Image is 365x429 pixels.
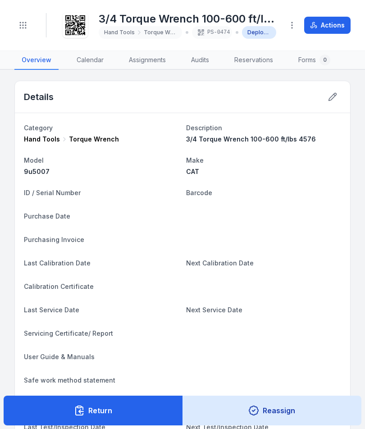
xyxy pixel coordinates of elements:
a: Assignments [122,51,173,70]
a: Calendar [69,51,111,70]
span: Safe work method statement [24,376,115,384]
span: 3/4 Torque Wrench 100-600 ft/lbs 4576 [186,135,316,143]
a: Overview [14,51,59,70]
a: Reservations [227,51,280,70]
span: Hand Tools [24,135,60,144]
span: Servicing Certificate/ Report [24,329,113,337]
span: Barcode [186,189,212,196]
span: Next Service Date [186,306,242,314]
span: Make [186,156,204,164]
span: 9u5007 [24,168,50,175]
span: Purchasing Invoice [24,236,84,243]
span: Calibration Certificate [24,283,94,290]
span: Hand Tools [104,29,135,36]
span: Category [24,124,53,132]
a: Audits [184,51,216,70]
div: PS-0474 [192,26,232,39]
h2: Details [24,91,54,103]
button: Toggle navigation [14,17,32,34]
span: User Guide & Manuals [24,353,95,361]
span: ID / Serial Number [24,189,81,196]
a: Forms0 [291,51,338,70]
span: Last Calibration Date [24,259,91,267]
h1: 3/4 Torque Wrench 100-600 ft/lbs 4576 [99,12,276,26]
div: 0 [319,55,330,65]
span: Last Service Date [24,306,79,314]
span: Description [186,124,222,132]
button: Return [4,396,183,425]
span: Torque Wrench [144,29,177,36]
span: Torque Wrench [69,135,119,144]
div: Deployed [242,26,277,39]
button: Actions [304,17,351,34]
span: CAT [186,168,199,175]
span: Model [24,156,44,164]
span: Next Calibration Date [186,259,254,267]
span: Purchase Date [24,212,70,220]
button: Reassign [182,396,362,425]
